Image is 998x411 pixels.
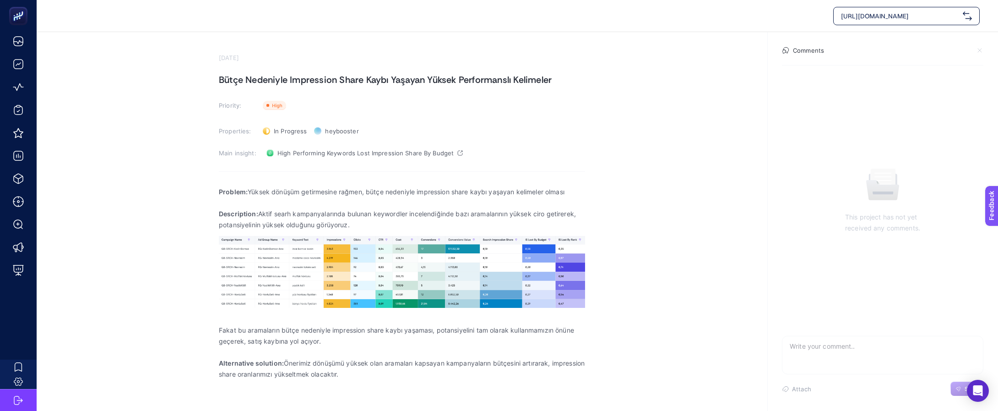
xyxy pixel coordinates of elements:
span: Attach [792,385,811,393]
p: Aktif searh kampanyalarında bulunan keywordler incelendiğinde bazı aramalarının yüksek ciro getir... [219,208,585,230]
h3: Properties: [219,127,257,135]
span: heybooster [325,127,358,135]
h4: Comments [793,47,824,54]
div: Rich Text Editor. Editing area: main [219,181,585,397]
p: Fakat bu aramaların bütçe nedeniyle impression share kaybı yaşaması, potansiyelini tam olarak kul... [219,325,585,347]
span: Feedback [5,3,35,10]
a: High Performing Keywords Lost Impression Share By Budget [263,146,466,160]
p: Önerimiz dönüşümü yüksek olan aramaları kapsayan kampanyaların bütçesini artırarak, impression sh... [219,358,585,380]
p: Yüksek dönüşüm getirmesine rağmen, bütçe nedeniyle impression share kaybı yaşayan kelimeler olması [219,186,585,197]
button: Send [950,382,983,396]
strong: Problem: [219,188,248,196]
img: 1756900262595-Ekran%20Resmi%202025-09-03%2014.46.13.png [219,236,585,308]
div: Open Intercom Messenger [967,380,989,402]
span: In Progress [274,127,307,135]
p: This project has not yet received any comments. [845,212,920,234]
h3: Priority: [219,102,257,109]
time: [DATE] [219,54,239,61]
span: High Performing Keywords Lost Impression Share By Budget [277,149,454,157]
span: Send [965,385,978,393]
h3: Main insight: [219,149,257,157]
span: [URL][DOMAIN_NAME] [841,11,959,21]
h1: Bütçe Nedeniyle Impression Share Kaybı Yaşayan Yüksek Performanslı Kelimeler [219,72,585,87]
strong: Description: [219,210,258,218]
img: svg%3e [963,11,972,21]
strong: Alternative solution: [219,359,284,367]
